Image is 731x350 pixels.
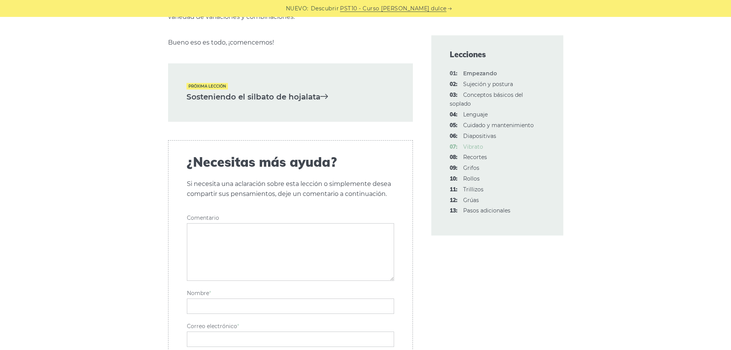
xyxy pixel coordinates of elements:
[450,175,457,182] font: 10:
[186,91,394,103] a: Sosteniendo el silbato de hojalata
[450,164,457,171] font: 09:
[187,180,391,197] font: Si necesita una aclaración sobre esta lección o simplemente desea compartir sus pensamientos, dej...
[463,81,513,88] font: Sujeción y postura
[187,290,209,297] font: Nombre
[463,175,480,182] a: 10:Rollos
[450,91,457,98] font: 03:
[450,186,457,193] font: 11:
[463,81,513,88] a: 02:Sujeción y postura
[450,81,457,88] font: 02:
[188,84,226,89] font: Próxima lección
[340,5,447,12] font: PST10 - Curso [PERSON_NAME] dulce
[450,91,523,108] font: Conceptos básicos del soplado
[463,122,534,129] a: 05:Cuidado y mantenimiento
[463,133,496,139] font: Diapositivas
[286,5,309,12] font: NUEVO:
[450,70,457,77] font: 01:
[168,39,274,46] font: Bueno eso es todo, ¡comencemos!
[463,143,483,150] a: 07:Vibrato
[450,207,457,214] font: 13:
[187,323,237,330] font: Correo electrónico
[340,4,447,13] a: PST10 - Curso [PERSON_NAME] dulce
[186,92,320,101] font: Sosteniendo el silbato de hojalata
[463,175,480,182] font: Rollos
[463,164,479,171] font: Grifos
[463,154,487,161] a: 08:Recortes
[450,111,457,118] font: 04:
[463,186,483,193] a: 11:Trillizos
[463,111,488,118] font: Lenguaje
[463,186,483,193] font: Trillizos
[463,111,488,118] a: 04:Lenguaje
[450,143,457,150] font: 07:
[463,207,510,214] font: Pasos adicionales
[463,197,479,204] a: 12:Grúas
[450,122,457,129] font: 05:
[450,50,486,59] font: Lecciones
[463,122,534,129] font: Cuidado y mantenimiento
[450,91,523,108] a: 03:Conceptos básicos del soplado
[463,154,487,161] font: Recortes
[463,164,479,171] a: 09:Grifos
[450,197,457,204] font: 12:
[463,207,510,214] a: 13:Pasos adicionales
[463,197,479,204] font: Grúas
[450,154,457,161] font: 08:
[311,5,339,12] font: Descubrir
[463,70,497,77] font: Empezando
[187,214,219,221] font: Comentario
[463,133,496,139] a: 06:Diapositivas
[463,143,483,150] font: Vibrato
[187,154,337,170] font: ¿Necesitas más ayuda?
[450,133,457,139] font: 06:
